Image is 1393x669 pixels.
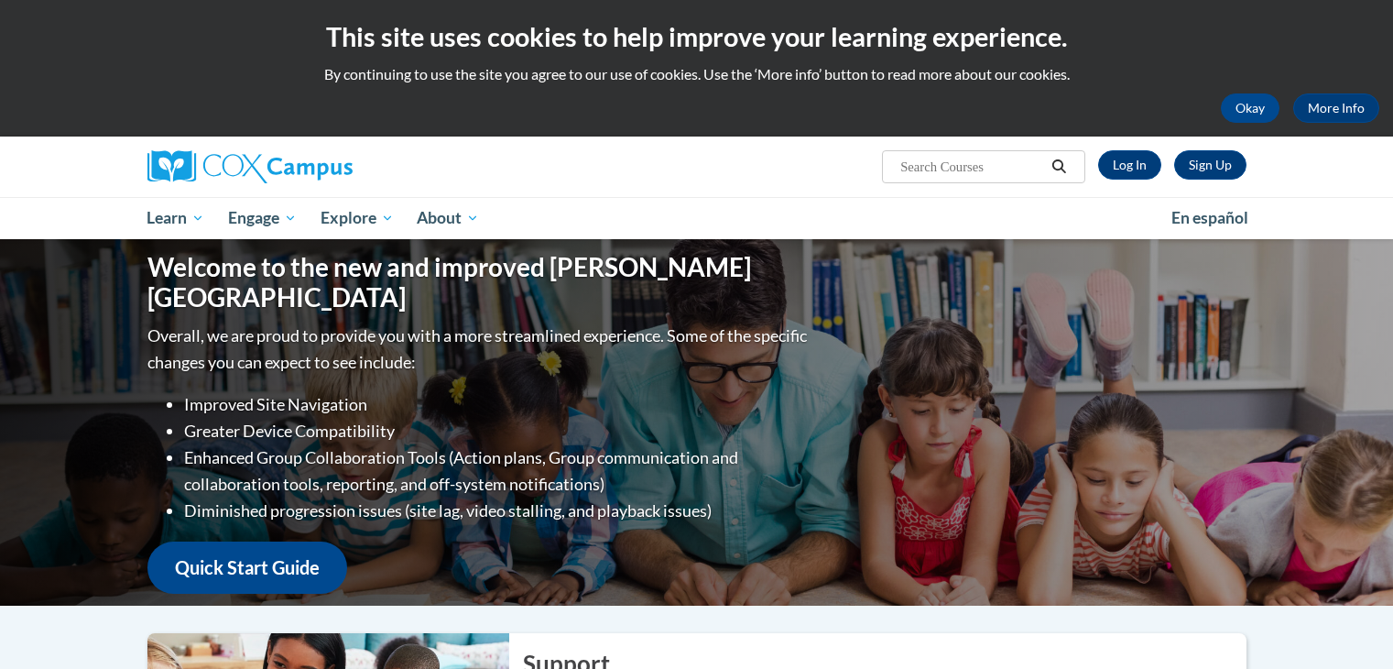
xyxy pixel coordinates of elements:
a: Learn [136,197,217,239]
span: About [417,207,479,229]
span: Explore [321,207,394,229]
li: Improved Site Navigation [184,391,811,418]
a: Explore [309,197,406,239]
li: Enhanced Group Collaboration Tools (Action plans, Group communication and collaboration tools, re... [184,444,811,498]
li: Greater Device Compatibility [184,418,811,444]
button: Okay [1221,93,1279,123]
a: Cox Campus [147,150,495,183]
a: En español [1159,199,1260,237]
span: Learn [147,207,204,229]
a: About [405,197,491,239]
input: Search Courses [898,156,1045,178]
span: Engage [228,207,297,229]
p: Overall, we are proud to provide you with a more streamlined experience. Some of the specific cha... [147,323,811,376]
a: Quick Start Guide [147,542,347,594]
h1: Welcome to the new and improved [PERSON_NAME][GEOGRAPHIC_DATA] [147,252,811,313]
li: Diminished progression issues (site lag, video stalling, and playback issues) [184,498,811,524]
a: Log In [1098,150,1161,180]
a: Engage [216,197,309,239]
a: Register [1174,150,1246,180]
div: Main menu [120,197,1274,239]
span: En español [1171,208,1248,227]
img: Cox Campus [147,150,353,183]
button: Search [1045,156,1072,178]
a: More Info [1293,93,1379,123]
h2: This site uses cookies to help improve your learning experience. [14,18,1379,55]
p: By continuing to use the site you agree to our use of cookies. Use the ‘More info’ button to read... [14,64,1379,84]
